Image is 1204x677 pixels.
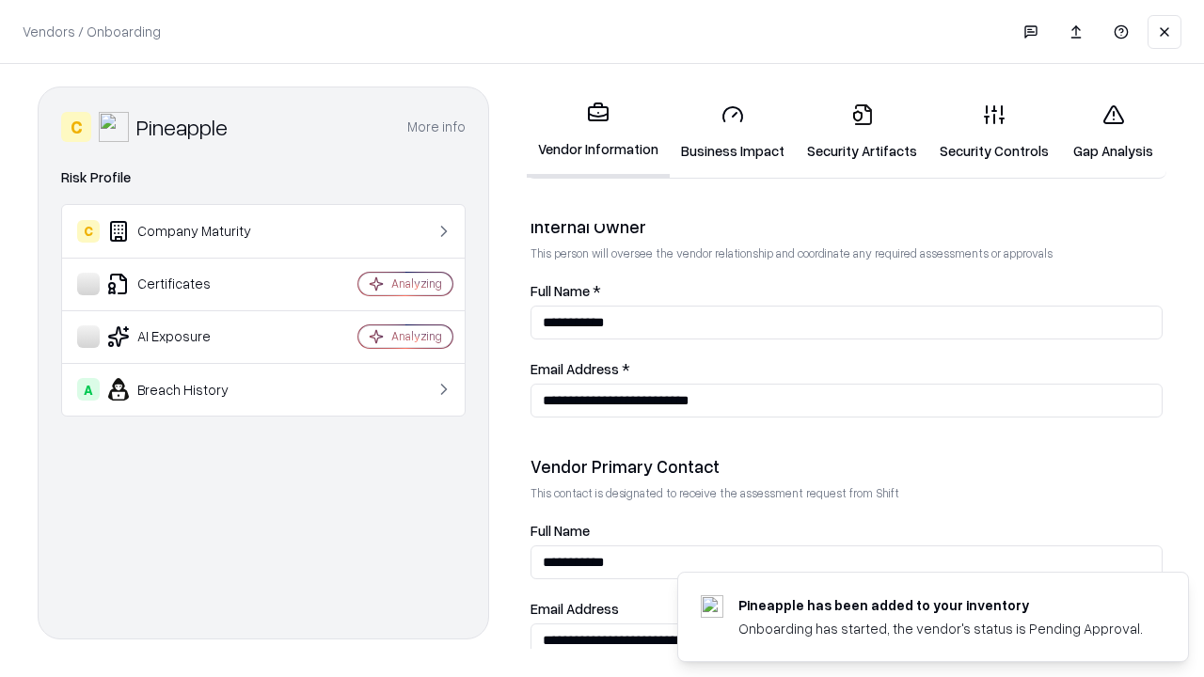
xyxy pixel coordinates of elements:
div: Company Maturity [77,220,302,243]
div: Pineapple has been added to your inventory [738,595,1143,615]
div: A [77,378,100,401]
div: Risk Profile [61,166,466,189]
button: More info [407,110,466,144]
div: AI Exposure [77,325,302,348]
div: Breach History [77,378,302,401]
div: Certificates [77,273,302,295]
div: Pineapple [136,112,228,142]
a: Business Impact [670,88,796,176]
p: Vendors / Onboarding [23,22,161,41]
label: Full Name * [531,284,1163,298]
img: pineappleenergy.com [701,595,723,618]
a: Security Artifacts [796,88,928,176]
img: Pineapple [99,112,129,142]
div: Vendor Primary Contact [531,455,1163,478]
div: Analyzing [391,276,442,291]
p: This contact is designated to receive the assessment request from Shift [531,485,1163,501]
p: This person will oversee the vendor relationship and coordinate any required assessments or appro... [531,245,1163,261]
div: Analyzing [391,328,442,344]
div: C [61,112,91,142]
div: Internal Owner [531,215,1163,238]
a: Vendor Information [527,87,670,178]
div: C [77,220,100,243]
label: Full Name [531,524,1163,538]
div: Onboarding has started, the vendor's status is Pending Approval. [738,619,1143,638]
label: Email Address [531,602,1163,616]
a: Gap Analysis [1060,88,1166,176]
label: Email Address * [531,362,1163,376]
a: Security Controls [928,88,1060,176]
